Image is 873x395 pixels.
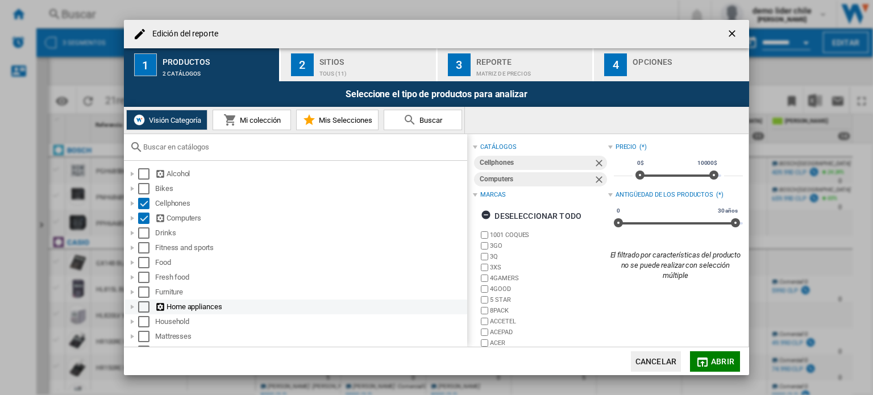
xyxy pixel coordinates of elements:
div: 3 [448,53,471,76]
div: Seleccione el tipo de productos para analizar [124,81,749,107]
div: 2 catálogos [163,65,275,77]
md-checkbox: Select [138,168,155,180]
div: Alcohol [155,168,465,180]
div: Matriz de precios [476,65,588,77]
button: 4 Opciones [594,48,749,81]
label: ACCETEL [490,317,608,326]
button: 3 Reporte Matriz de precios [438,48,594,81]
button: 2 Sitios TOUS (11) [281,48,437,81]
span: Mi colección [237,116,281,124]
div: catálogos [480,143,516,152]
input: brand.name [481,307,488,314]
label: 5 STAR [490,296,608,304]
md-checkbox: Select [138,301,155,313]
md-checkbox: Select [138,346,155,357]
div: Fitness and sports [155,242,465,253]
h4: Edición del reporte [147,28,218,40]
md-dialog: Edición del ... [124,20,749,376]
div: Precio [616,143,637,152]
div: Home appliances [155,301,465,313]
div: Deseleccionar todo [481,206,581,226]
md-checkbox: Select [138,331,155,342]
md-checkbox: Select [138,213,155,224]
div: Household [155,316,465,327]
button: 1 Productos 2 catálogos [124,48,280,81]
div: 2 [291,53,314,76]
div: Sitios [319,53,431,65]
div: Reporte [476,53,588,65]
label: 4GAMERS [490,274,608,282]
div: Computers [155,213,465,224]
label: ACER [490,339,608,347]
div: Mattresses [155,331,465,342]
button: Mi colección [213,110,291,130]
div: Cellphones [480,156,593,170]
div: El filtrado por características del producto no se puede realizar con selección múltiple [608,250,743,281]
input: brand.name [481,339,488,347]
button: Cancelar [631,351,681,372]
label: 3XS [490,263,608,272]
span: 0$ [635,159,646,168]
label: 1001 COQUES [490,231,608,239]
md-checkbox: Select [138,316,155,327]
input: brand.name [481,296,488,303]
span: Buscar [417,116,442,124]
md-checkbox: Select [138,183,155,194]
img: wiser-icon-white.png [132,113,146,127]
div: Food [155,257,465,268]
input: brand.name [481,275,488,282]
button: Deseleccionar todo [477,206,585,226]
div: Marcas [480,190,505,199]
span: 10000$ [696,159,719,168]
input: brand.name [481,329,488,336]
div: TOUS (11) [319,65,431,77]
input: brand.name [481,231,488,239]
div: Antigüedad de los productos [616,190,713,199]
span: 30 años [716,206,739,215]
md-checkbox: Select [138,272,155,283]
md-checkbox: Select [138,227,155,239]
input: brand.name [481,285,488,293]
div: Motor oils [155,346,465,357]
div: Opciones [633,53,745,65]
span: Abrir [711,357,734,366]
span: 0 [615,206,622,215]
label: 4GOOD [490,285,608,293]
div: Bikes [155,183,465,194]
label: 3GO [490,242,608,250]
md-checkbox: Select [138,242,155,253]
input: brand.name [481,253,488,260]
md-checkbox: Select [138,198,155,209]
ng-md-icon: Quitar [593,157,607,171]
md-checkbox: Select [138,286,155,298]
input: Buscar en catálogos [143,143,462,151]
label: 3Q [490,252,608,261]
div: Productos [163,53,275,65]
button: getI18NText('BUTTONS.CLOSE_DIALOG') [722,23,745,45]
div: 4 [604,53,627,76]
button: Abrir [690,351,740,372]
input: brand.name [481,318,488,325]
ng-md-icon: getI18NText('BUTTONS.CLOSE_DIALOG') [726,28,740,41]
input: brand.name [481,264,488,271]
div: Furniture [155,286,465,298]
span: Mis Selecciones [316,116,372,124]
button: Mis Selecciones [296,110,379,130]
button: Buscar [384,110,462,130]
div: 1 [134,53,157,76]
div: Drinks [155,227,465,239]
label: ACEPAD [490,328,608,336]
input: brand.name [481,242,488,250]
md-checkbox: Select [138,257,155,268]
div: Computers [480,172,593,186]
span: Visión Categoría [146,116,201,124]
label: 8PACK [490,306,608,315]
button: Visión Categoría [126,110,207,130]
ng-md-icon: Quitar [593,174,607,188]
div: Cellphones [155,198,465,209]
div: Fresh food [155,272,465,283]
